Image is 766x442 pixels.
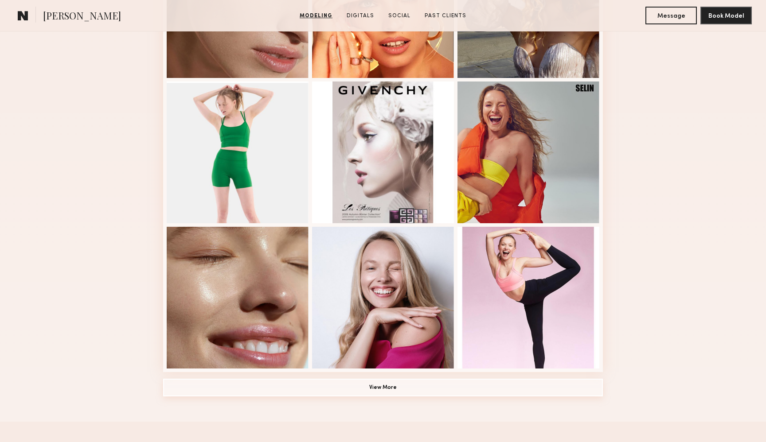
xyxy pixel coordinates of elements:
[385,12,414,20] a: Social
[296,12,336,20] a: Modeling
[421,12,470,20] a: Past Clients
[700,7,752,24] button: Book Model
[645,7,697,24] button: Message
[163,379,603,396] button: View More
[343,12,378,20] a: Digitals
[43,9,121,24] span: [PERSON_NAME]
[700,12,752,19] a: Book Model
